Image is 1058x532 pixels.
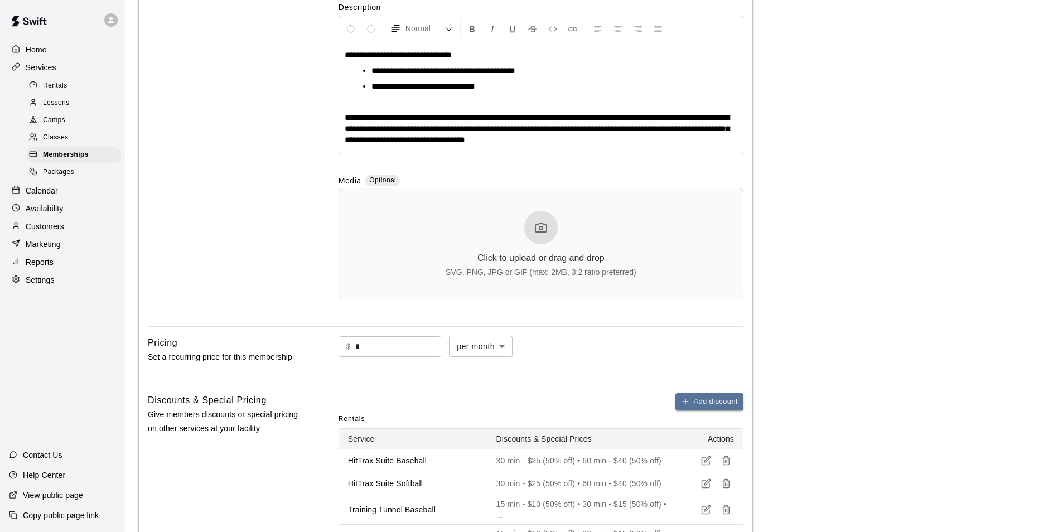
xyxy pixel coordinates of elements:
[9,236,117,253] a: Marketing
[26,185,58,196] p: Calendar
[339,2,743,13] label: Description
[43,115,65,126] span: Camps
[676,429,743,449] th: Actions
[496,478,667,489] p: 30 min - $25 (50% off) • 60 min - $40 (50% off)
[348,478,479,489] p: HitTrax Suite Softball
[9,59,117,76] a: Services
[543,18,562,38] button: Insert Code
[26,274,55,286] p: Settings
[361,18,380,38] button: Redo
[27,147,121,163] div: Memberships
[9,41,117,58] a: Home
[9,200,117,217] a: Availability
[26,62,56,73] p: Services
[369,176,396,184] span: Optional
[385,18,458,38] button: Formatting Options
[496,499,667,521] p: 15 min - $10 (50% off) • 30 min - $15 (50% off) • ...
[339,175,361,188] label: Media
[43,167,74,178] span: Packages
[27,164,125,181] a: Packages
[26,203,64,214] p: Availability
[43,98,70,109] span: Lessons
[148,393,267,408] h6: Discounts & Special Pricing
[26,257,54,268] p: Reports
[27,94,125,112] a: Lessons
[9,254,117,270] a: Reports
[26,221,64,232] p: Customers
[27,165,121,180] div: Packages
[27,112,125,129] a: Camps
[405,23,445,34] span: Normal
[26,44,47,55] p: Home
[446,268,636,277] div: SVG, PNG, JPG or GIF (max: 2MB, 3:2 ratio preferred)
[608,18,627,38] button: Center Align
[27,129,125,147] a: Classes
[9,272,117,288] a: Settings
[477,253,605,263] div: Click to upload or drag and drop
[27,95,121,111] div: Lessons
[148,408,303,436] p: Give members discounts or special pricing on other services at your facility
[339,410,365,428] span: Rentals
[26,239,61,250] p: Marketing
[23,449,62,461] p: Contact Us
[23,490,83,501] p: View public page
[487,429,676,449] th: Discounts & Special Prices
[503,18,522,38] button: Format Underline
[148,336,177,350] h6: Pricing
[27,147,125,164] a: Memberships
[43,80,67,91] span: Rentals
[649,18,668,38] button: Justify Align
[348,455,479,466] p: HitTrax Suite Baseball
[675,393,743,410] button: Add discount
[9,218,117,235] a: Customers
[496,455,667,466] p: 30 min - $25 (50% off) • 60 min - $40 (50% off)
[483,18,502,38] button: Format Italics
[27,130,121,146] div: Classes
[449,336,513,356] div: per month
[23,510,99,521] p: Copy public page link
[9,182,117,199] a: Calendar
[27,77,125,94] a: Rentals
[563,18,582,38] button: Insert Link
[23,470,65,481] p: Help Center
[341,18,360,38] button: Undo
[148,350,303,364] p: Set a recurring price for this membership
[588,18,607,38] button: Left Align
[27,78,121,94] div: Rentals
[348,504,479,515] p: Training Tunnel Baseball
[463,18,482,38] button: Format Bold
[43,132,68,143] span: Classes
[629,18,648,38] button: Right Align
[43,149,89,161] span: Memberships
[346,341,351,352] p: $
[523,18,542,38] button: Format Strikethrough
[339,429,487,449] th: Service
[27,113,121,128] div: Camps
